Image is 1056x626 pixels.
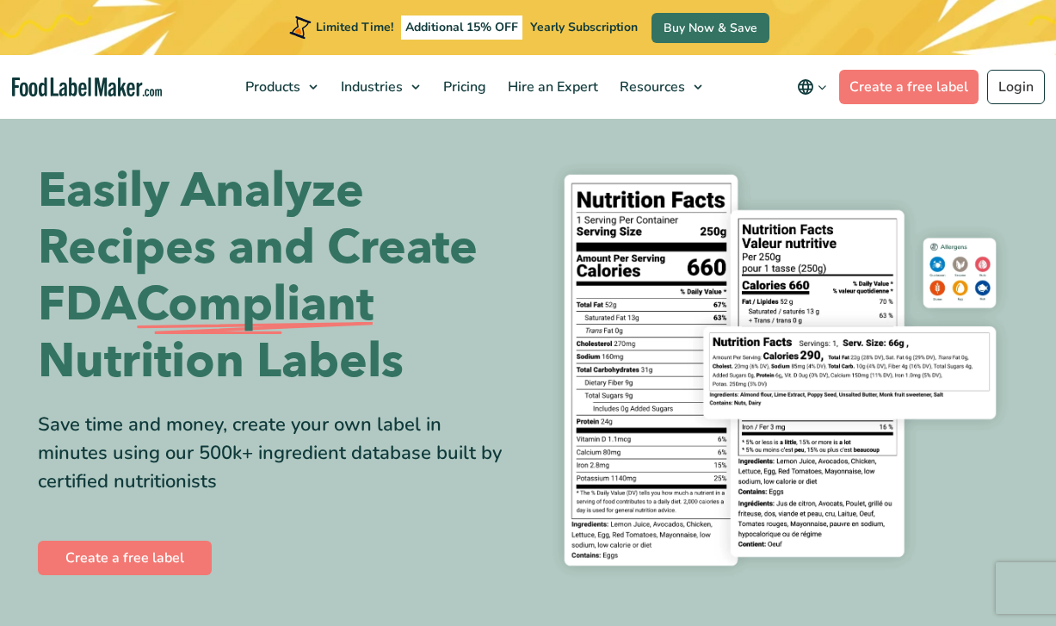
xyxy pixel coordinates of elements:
span: Limited Time! [316,19,393,35]
a: Login [987,70,1045,104]
div: Save time and money, create your own label in minutes using our 500k+ ingredient database built b... [38,411,516,496]
a: Pricing [433,55,493,119]
h1: Easily Analyze Recipes and Create FDA Nutrition Labels [38,163,516,390]
a: Create a free label [839,70,979,104]
a: Buy Now & Save [652,13,769,43]
span: Yearly Subscription [530,19,638,35]
a: Industries [330,55,429,119]
span: Pricing [438,77,488,96]
span: Resources [614,77,687,96]
span: Compliant [136,276,374,333]
span: Products [240,77,302,96]
a: Resources [609,55,711,119]
a: Hire an Expert [497,55,605,119]
a: Create a free label [38,541,212,575]
span: Industries [336,77,404,96]
a: Products [235,55,326,119]
span: Hire an Expert [503,77,600,96]
span: Additional 15% OFF [401,15,522,40]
